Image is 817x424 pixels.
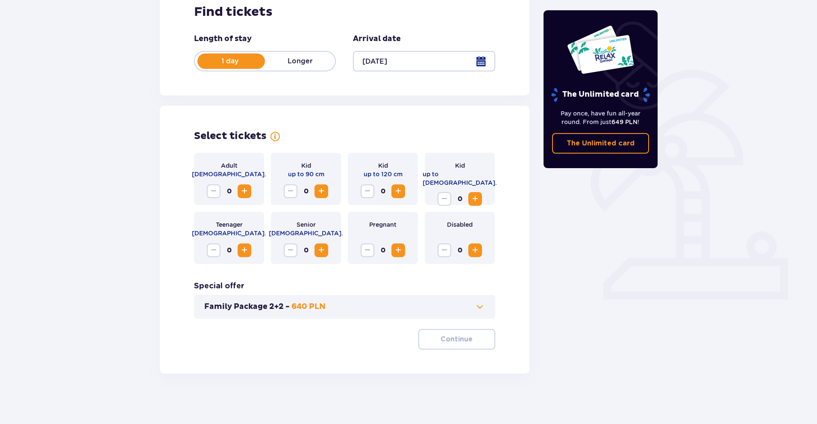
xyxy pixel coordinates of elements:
button: Increase [468,192,482,206]
p: Disabled [447,220,473,229]
p: 640 PLN [291,302,326,312]
a: The Unlimited card [552,133,649,154]
button: Decrease [284,243,297,257]
p: up to [DEMOGRAPHIC_DATA]. [423,170,497,187]
p: Length of stay [194,34,252,44]
p: [DEMOGRAPHIC_DATA]. [269,229,343,237]
p: Pay once, have fun all-year round. From just ! [552,109,649,126]
p: The Unlimited card [567,139,635,148]
p: Adult [221,161,238,170]
h3: Special offer [194,281,244,291]
p: 1 day [195,56,265,66]
button: Increase [391,184,405,198]
button: Continue [418,329,495,350]
p: Family Package 2+2 - [204,302,290,312]
img: Two entry cards to Suntago with the word 'UNLIMITED RELAX', featuring a white background with tro... [567,25,635,74]
p: [DEMOGRAPHIC_DATA]. [192,229,266,237]
button: Family Package 2+2 -640 PLN [204,302,485,312]
button: Decrease [284,184,297,198]
p: Senior [297,220,316,229]
span: 0 [299,184,313,198]
span: 0 [376,184,390,198]
span: 0 [453,243,467,257]
p: [DEMOGRAPHIC_DATA]. [192,170,266,178]
p: Teenager [216,220,243,229]
p: Kid [301,161,311,170]
span: 0 [299,243,313,257]
button: Decrease [361,184,374,198]
button: Decrease [207,243,220,257]
p: up to 90 cm [288,170,324,178]
button: Increase [468,243,482,257]
button: Increase [238,243,251,257]
span: 649 PLN [611,119,638,125]
button: Increase [314,184,328,198]
p: Longer [265,56,335,66]
span: 0 [222,184,236,198]
h2: Find tickets [194,4,495,20]
button: Decrease [438,192,451,206]
span: 0 [376,243,390,257]
p: The Unlimited card [550,87,651,102]
p: Pregnant [369,220,397,229]
p: Kid [378,161,388,170]
button: Increase [391,243,405,257]
button: Decrease [361,243,374,257]
p: Continue [441,335,473,344]
button: Increase [238,184,251,198]
p: Arrival date [353,34,401,44]
button: Increase [314,243,328,257]
button: Decrease [207,184,220,198]
h2: Select tickets [194,130,267,142]
span: 0 [222,243,236,257]
span: 0 [453,192,467,206]
p: Kid [455,161,465,170]
button: Decrease [438,243,451,257]
p: up to 120 cm [364,170,403,178]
